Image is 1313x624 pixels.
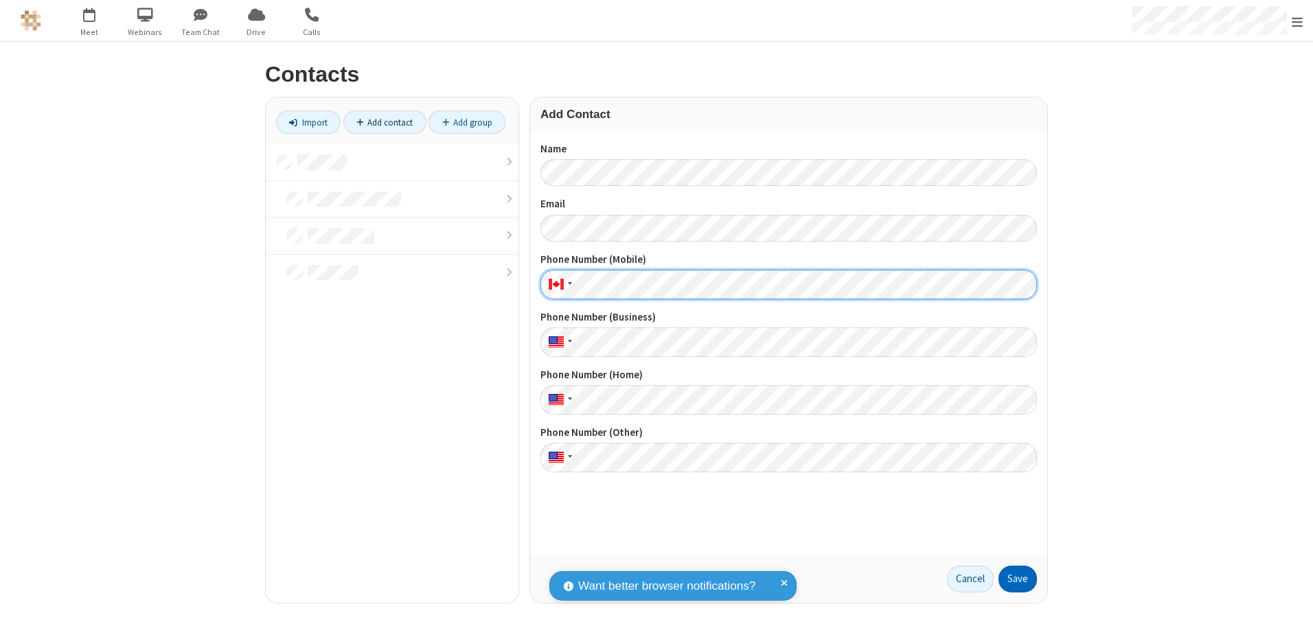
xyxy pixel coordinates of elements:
a: Cancel [947,566,994,593]
span: Drive [231,26,282,38]
a: Import [276,111,341,134]
label: Phone Number (Other) [540,425,1037,441]
a: Add group [429,111,505,134]
label: Phone Number (Business) [540,310,1037,325]
div: United States: + 1 [540,443,576,472]
a: Add contact [343,111,426,134]
label: Name [540,141,1037,157]
span: Calls [286,26,338,38]
span: Want better browser notifications? [578,577,755,595]
button: Save [998,566,1037,593]
label: Email [540,196,1037,212]
div: Canada: + 1 [540,270,576,299]
label: Phone Number (Home) [540,367,1037,383]
div: United States: + 1 [540,385,576,415]
h3: Add Contact [540,108,1037,121]
span: Webinars [119,26,171,38]
span: Meet [64,26,115,38]
div: United States: + 1 [540,327,576,357]
h2: Contacts [265,62,1048,86]
span: Team Chat [175,26,227,38]
img: QA Selenium DO NOT DELETE OR CHANGE [21,10,41,31]
label: Phone Number (Mobile) [540,252,1037,268]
